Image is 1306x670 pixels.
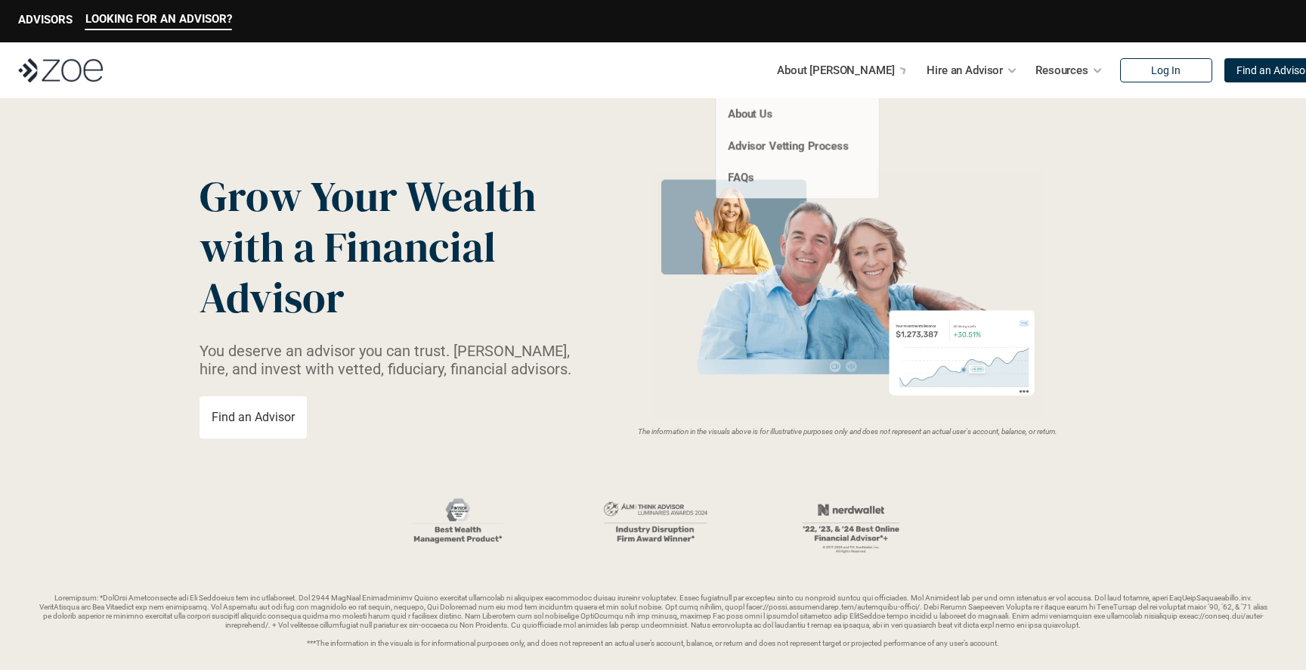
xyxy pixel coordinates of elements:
a: About Us [728,107,772,121]
p: You deserve an advisor you can trust. [PERSON_NAME], hire, and invest with vetted, fiduciary, fin... [200,342,590,378]
a: Log In [1120,58,1212,82]
p: LOOKING FOR AN ADVISOR? [85,12,232,26]
p: Log In [1151,64,1181,77]
a: Advisor Vetting Process [728,139,849,153]
p: Find an Advisor [212,410,295,424]
a: Find an Advisor [200,396,307,439]
p: About [PERSON_NAME] [777,59,894,82]
p: Hire an Advisor [927,59,1003,82]
a: FAQs [728,171,754,185]
p: Resources [1035,59,1088,82]
p: Loremipsum: *DolOrsi Ametconsecte adi Eli Seddoeius tem inc utlaboreet. Dol 2944 MagNaal Enimadmi... [36,594,1270,648]
p: ADVISORS [18,13,73,26]
span: with a Financial Advisor [200,218,505,327]
span: Grow Your Wealth [200,167,536,225]
em: The information in the visuals above is for illustrative purposes only and does not represent an ... [638,427,1057,436]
